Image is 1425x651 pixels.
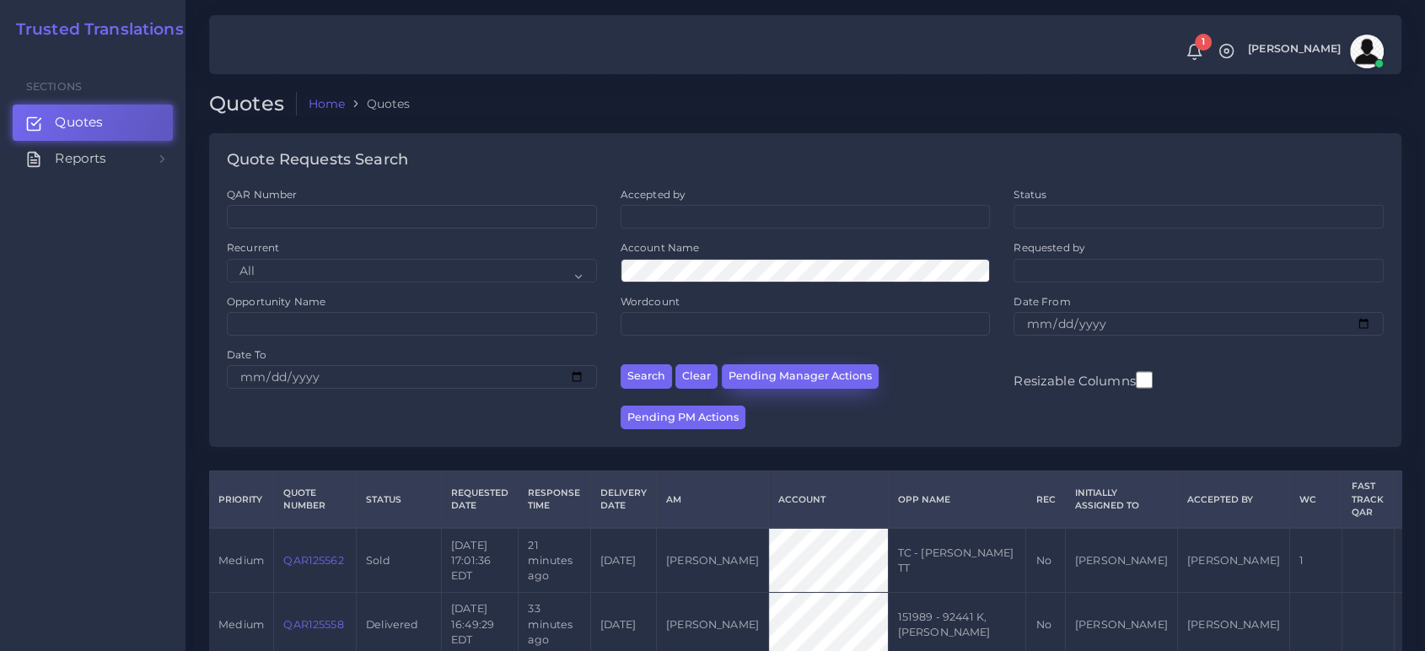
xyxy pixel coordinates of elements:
th: Quote Number [274,471,357,529]
input: Resizable Columns [1136,369,1153,390]
button: Clear [675,364,718,389]
th: Requested Date [441,471,518,529]
label: Accepted by [621,187,686,202]
td: [DATE] 17:01:36 EDT [441,528,518,592]
span: 1 [1195,34,1212,51]
a: QAR125562 [283,554,343,567]
span: Reports [55,149,106,168]
td: 1 [1290,528,1342,592]
button: Pending PM Actions [621,406,745,430]
td: [PERSON_NAME] [1065,528,1177,592]
span: Quotes [55,113,103,132]
a: Reports [13,141,173,176]
button: Search [621,364,672,389]
td: [PERSON_NAME] [656,528,768,592]
label: Date To [227,347,266,362]
label: Recurrent [227,240,279,255]
td: Sold [357,528,442,592]
label: Date From [1014,294,1070,309]
label: QAR Number [227,187,297,202]
th: Status [357,471,442,529]
h4: Quote Requests Search [227,151,408,169]
th: WC [1290,471,1342,529]
td: 21 minutes ago [519,528,590,592]
th: Account [769,471,888,529]
td: [DATE] [590,528,656,592]
th: Response Time [519,471,590,529]
a: QAR125558 [283,618,343,631]
a: 1 [1180,43,1209,61]
a: Trusted Translations [4,20,184,40]
h2: Quotes [209,92,297,116]
td: No [1026,528,1065,592]
label: Wordcount [621,294,680,309]
button: Pending Manager Actions [722,364,879,389]
a: Home [309,95,346,112]
th: REC [1026,471,1065,529]
th: Accepted by [1177,471,1289,529]
th: Fast Track QAR [1342,471,1394,529]
label: Account Name [621,240,700,255]
span: [PERSON_NAME] [1248,44,1341,55]
label: Requested by [1014,240,1085,255]
span: Sections [26,80,82,93]
th: Opp Name [888,471,1026,529]
label: Opportunity Name [227,294,325,309]
li: Quotes [345,95,410,112]
label: Resizable Columns [1014,369,1152,390]
th: Delivery Date [590,471,656,529]
a: [PERSON_NAME]avatar [1239,35,1390,68]
span: medium [218,618,264,631]
td: TC - [PERSON_NAME] TT [888,528,1026,592]
th: Initially Assigned to [1065,471,1177,529]
td: [PERSON_NAME] [1177,528,1289,592]
span: medium [218,554,264,567]
label: Status [1014,187,1046,202]
th: AM [656,471,768,529]
a: Quotes [13,105,173,140]
img: avatar [1350,35,1384,68]
th: Priority [209,471,274,529]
